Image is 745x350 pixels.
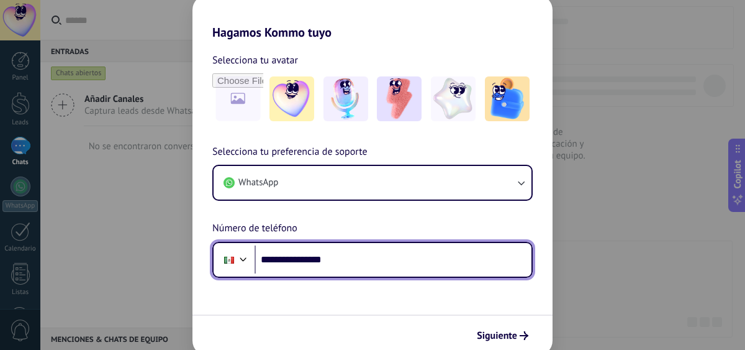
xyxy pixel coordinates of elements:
[377,76,422,121] img: -3.jpeg
[323,76,368,121] img: -2.jpeg
[217,247,241,273] div: Mexico: + 52
[269,76,314,121] img: -1.jpeg
[212,221,297,237] span: Número de teléfono
[214,166,531,200] button: WhatsApp
[212,52,298,68] span: Selecciona tu avatar
[238,177,278,189] span: WhatsApp
[477,331,517,340] span: Siguiente
[485,76,530,121] img: -5.jpeg
[431,76,476,121] img: -4.jpeg
[212,144,368,160] span: Selecciona tu preferencia de soporte
[471,325,534,346] button: Siguiente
